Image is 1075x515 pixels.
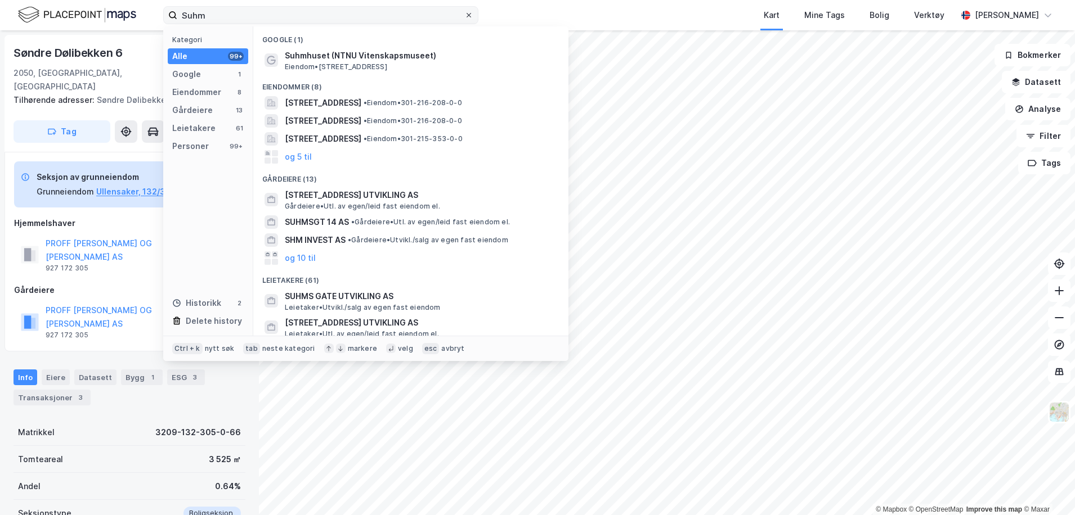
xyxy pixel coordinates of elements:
div: Kategori [172,35,248,44]
div: 8 [235,88,244,97]
span: Leietaker • Utl. av egen/leid fast eiendom el. [285,329,439,338]
button: og 10 til [285,251,316,265]
div: Andel [18,480,41,493]
div: Kart [764,8,780,22]
div: [PERSON_NAME] [975,8,1039,22]
div: 1 [235,70,244,79]
button: og 5 til [285,150,312,164]
div: 2 [235,299,244,308]
span: Eiendom • 301-215-353-0-0 [364,134,463,143]
div: velg [398,344,413,353]
div: Alle [172,49,187,63]
a: Improve this map [966,505,1022,513]
div: Info [14,369,37,385]
span: • [364,134,367,143]
div: Kontrollprogram for chat [1019,461,1075,515]
div: 927 172 305 [46,331,88,340]
span: Gårdeiere • Utvikl./salg av egen fast eiendom [348,236,508,245]
span: • [348,236,351,244]
div: Gårdeiere [172,103,213,117]
div: Gårdeiere (13) [253,166,568,186]
span: Gårdeiere • Utl. av egen/leid fast eiendom el. [351,218,510,227]
div: esc [422,343,440,354]
span: [STREET_ADDRESS] [285,114,361,128]
button: Tags [1018,152,1070,174]
span: [STREET_ADDRESS] UTVIKLING AS [285,188,555,202]
div: ESG [167,369,205,385]
div: 99+ [228,142,244,151]
span: Leietaker • Utvikl./salg av egen fast eiendom [285,303,441,312]
div: Eiendommer [172,85,221,99]
img: Z [1049,401,1070,423]
div: Tomteareal [18,453,63,466]
div: Søndre Dølibekken 6 [14,44,125,62]
div: Personer [172,139,209,153]
button: Tag [14,120,110,143]
div: avbryt [441,344,464,353]
span: Suhmhuset (NTNU Vitenskapsmuseet) [285,49,555,62]
div: 3209-132-305-0-66 [155,426,241,439]
div: Google (1) [253,26,568,47]
div: Verktøy [914,8,944,22]
img: logo.f888ab2527a4732fd821a326f86c7f29.svg [18,5,136,25]
button: Analyse [1005,98,1070,120]
div: 3 [189,372,200,383]
span: • [351,218,355,226]
a: OpenStreetMap [909,505,964,513]
div: Delete history [186,314,242,328]
span: SHM INVEST AS [285,233,346,247]
div: Grunneiendom [37,185,94,198]
span: Tilhørende adresser: [14,95,97,105]
div: 61 [235,124,244,133]
div: Matrikkel [18,426,55,439]
span: • [364,116,367,125]
div: 99+ [228,52,244,61]
div: 1 [147,372,158,383]
div: 0.64% [215,480,241,493]
span: Eiendom • 301-216-208-0-0 [364,116,462,125]
div: 3 525 ㎡ [209,453,241,466]
div: Eiere [42,369,70,385]
div: Hjemmelshaver [14,216,245,230]
span: SUHMS GATE UTVIKLING AS [285,290,555,303]
div: Ctrl + k [172,343,203,354]
button: Datasett [1002,71,1070,93]
div: 3 [75,392,86,403]
iframe: Chat Widget [1019,461,1075,515]
div: 2050, [GEOGRAPHIC_DATA], [GEOGRAPHIC_DATA] [14,66,165,93]
span: [STREET_ADDRESS] [285,96,361,110]
div: 927 172 305 [46,264,88,273]
div: Gårdeiere [14,283,245,297]
span: SUHMSGT 14 AS [285,215,349,229]
div: 13 [235,106,244,115]
span: Eiendom • [STREET_ADDRESS] [285,62,387,71]
div: Leietakere [172,121,216,135]
div: Seksjon av grunneiendom [37,170,176,184]
div: Leietakere (61) [253,267,568,287]
div: Datasett [74,369,117,385]
div: Eiendommer (8) [253,74,568,94]
div: markere [348,344,377,353]
span: Gårdeiere • Utl. av egen/leid fast eiendom el. [285,202,440,211]
span: Eiendom • 301-216-208-0-0 [364,98,462,107]
span: [STREET_ADDRESS] UTVIKLING AS [285,316,555,329]
div: nytt søk [205,344,235,353]
div: Bolig [870,8,889,22]
span: [STREET_ADDRESS] [285,132,361,146]
div: Mine Tags [804,8,845,22]
input: Søk på adresse, matrikkel, gårdeiere, leietakere eller personer [177,7,464,24]
div: tab [243,343,260,354]
div: Bygg [121,369,163,385]
div: Google [172,67,201,81]
span: • [364,98,367,107]
button: Ullensaker, 132/305 [96,185,176,198]
div: Transaksjoner [14,390,91,405]
div: neste kategori [262,344,315,353]
button: Bokmerker [995,44,1070,66]
div: Søndre Dølibekken 8 [14,93,236,107]
a: Mapbox [876,505,907,513]
div: Historikk [172,296,221,310]
button: Filter [1016,125,1070,147]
